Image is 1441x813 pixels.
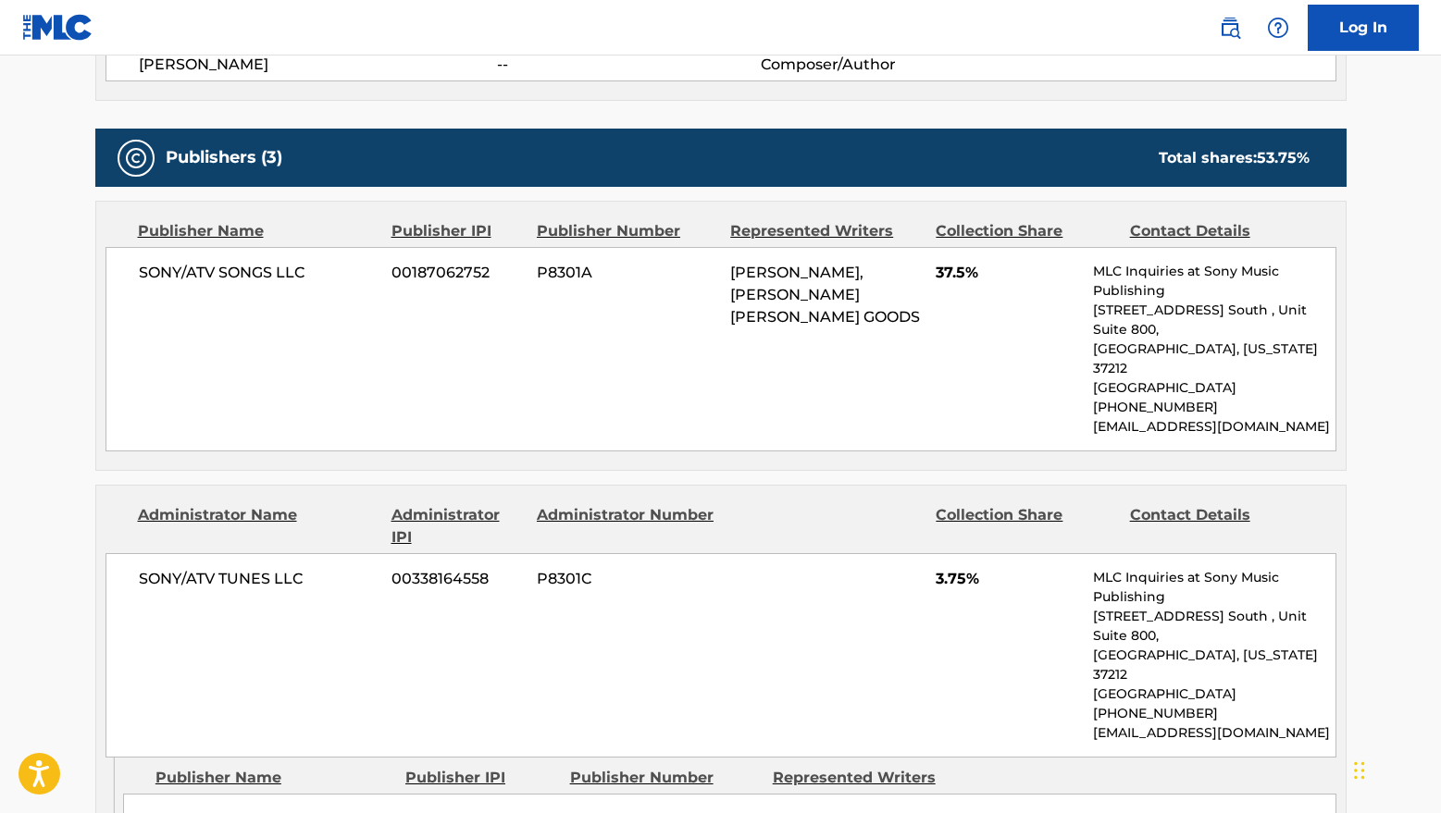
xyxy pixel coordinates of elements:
iframe: Chat Widget [1348,724,1441,813]
img: Publishers [125,147,147,169]
span: P8301A [537,262,716,284]
span: SONY/ATV TUNES LLC [139,568,379,590]
span: 37.5% [936,262,1079,284]
span: P8301C [537,568,716,590]
p: [STREET_ADDRESS] South , Unit Suite 800, [1093,301,1335,339]
p: MLC Inquiries at Sony Music Publishing [1093,568,1335,607]
div: Publisher Number [570,767,759,789]
div: Administrator IPI [391,504,523,548]
div: Publisher IPI [405,767,556,789]
p: [GEOGRAPHIC_DATA], [US_STATE] 37212 [1093,646,1335,684]
img: MLC Logo [22,14,93,41]
span: 00338164558 [391,568,523,590]
p: [STREET_ADDRESS] South , Unit Suite 800, [1093,607,1335,646]
div: Drag [1354,743,1365,798]
a: Public Search [1211,9,1248,46]
span: 53.75 % [1257,149,1310,166]
h5: Publishers (3) [166,147,282,168]
p: [GEOGRAPHIC_DATA] [1093,684,1335,704]
div: Help [1260,9,1297,46]
p: [EMAIL_ADDRESS][DOMAIN_NAME] [1093,723,1335,743]
div: Represented Writers [730,220,922,242]
div: Administrator Number [537,504,716,548]
div: Collection Share [936,220,1115,242]
div: Represented Writers [773,767,962,789]
div: Publisher IPI [391,220,523,242]
img: help [1267,17,1289,39]
div: Collection Share [936,504,1115,548]
span: Composer/Author [761,54,1000,76]
p: [PHONE_NUMBER] [1093,398,1335,417]
p: [EMAIL_ADDRESS][DOMAIN_NAME] [1093,417,1335,437]
div: Contact Details [1130,504,1310,548]
p: MLC Inquiries at Sony Music Publishing [1093,262,1335,301]
span: SONY/ATV SONGS LLC [139,262,379,284]
span: 00187062752 [391,262,523,284]
span: [PERSON_NAME] [139,54,498,76]
div: Contact Details [1130,220,1310,242]
span: -- [497,54,760,76]
span: 3.75% [936,568,1079,590]
div: Administrator Name [138,504,378,548]
p: [GEOGRAPHIC_DATA] [1093,378,1335,398]
p: [PHONE_NUMBER] [1093,704,1335,723]
span: [PERSON_NAME], [PERSON_NAME] [PERSON_NAME] GOODS [730,264,920,326]
div: Publisher Name [138,220,378,242]
img: search [1219,17,1241,39]
div: Total shares: [1159,147,1310,169]
a: Log In [1308,5,1419,51]
div: Publisher Name [155,767,391,789]
p: [GEOGRAPHIC_DATA], [US_STATE] 37212 [1093,339,1335,378]
div: Publisher Number [537,220,716,242]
